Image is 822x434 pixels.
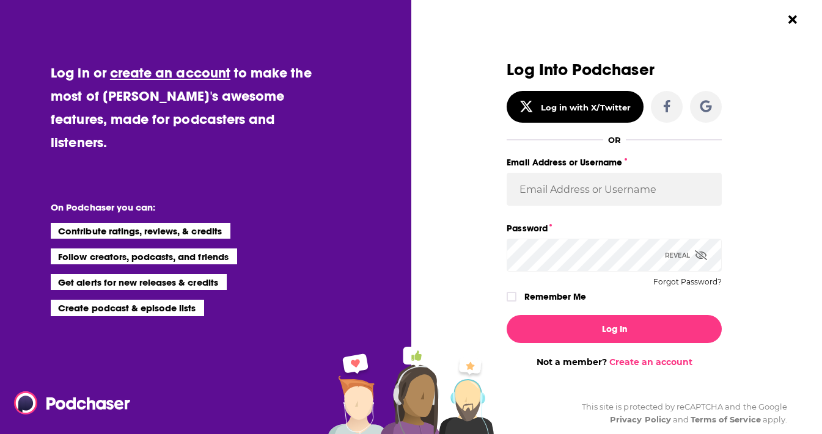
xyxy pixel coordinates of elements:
[110,64,230,81] a: create an account
[507,61,722,79] h3: Log Into Podchaser
[653,278,722,286] button: Forgot Password?
[609,356,692,367] a: Create an account
[14,391,131,414] img: Podchaser - Follow, Share and Rate Podcasts
[507,154,722,170] label: Email Address or Username
[507,315,722,343] button: Log In
[610,414,671,424] a: Privacy Policy
[507,91,644,123] button: Log in with X/Twitter
[51,223,230,239] li: Contribute ratings, reviews, & credits
[507,220,722,236] label: Password
[14,391,122,414] a: Podchaser - Follow, Share and Rate Podcasts
[51,300,204,316] li: Create podcast & episode lists
[524,289,586,305] label: Remember Me
[51,201,295,213] li: On Podchaser you can:
[691,414,761,424] a: Terms of Service
[608,135,621,145] div: OR
[781,8,804,31] button: Close Button
[507,356,722,367] div: Not a member?
[507,173,722,206] input: Email Address or Username
[541,103,631,112] div: Log in with X/Twitter
[51,274,226,290] li: Get alerts for new releases & credits
[51,248,237,264] li: Follow creators, podcasts, and friends
[572,400,787,426] div: This site is protected by reCAPTCHA and the Google and apply.
[665,239,707,272] div: Reveal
